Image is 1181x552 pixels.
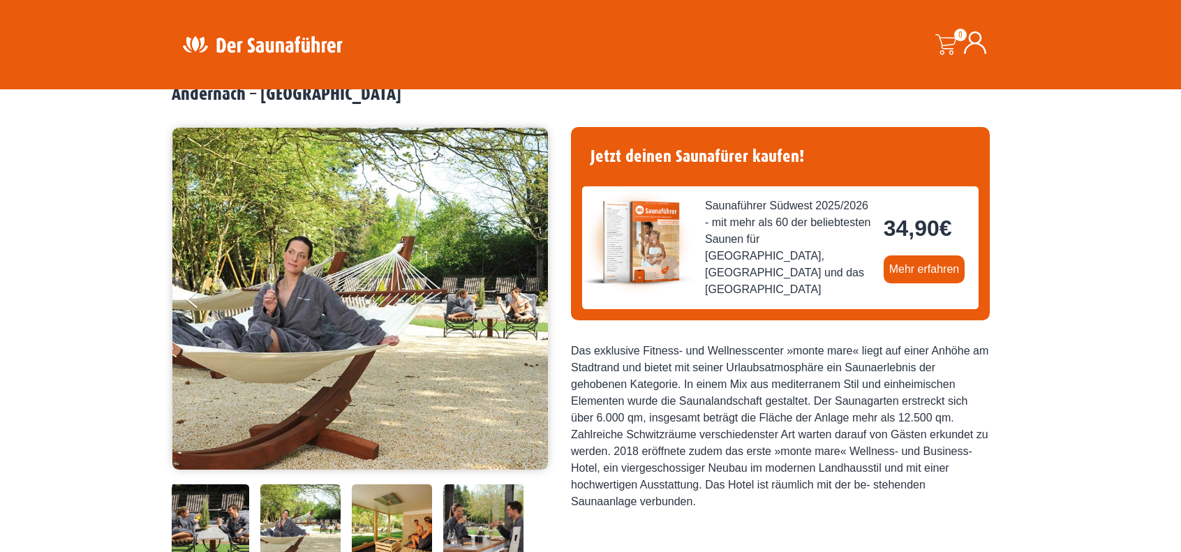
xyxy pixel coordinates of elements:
[954,29,967,41] span: 0
[518,285,553,320] button: Next
[705,197,872,298] span: Saunaführer Südwest 2025/2026 - mit mehr als 60 der beliebtesten Saunen für [GEOGRAPHIC_DATA], [G...
[172,84,1009,105] h2: Andernach – [GEOGRAPHIC_DATA]
[884,255,965,283] a: Mehr erfahren
[571,343,990,510] div: Das exklusive Fitness- und Wellnesscenter »monte mare« liegt auf einer Anhöhe am Stadtrand und bi...
[582,138,979,175] h4: Jetzt deinen Saunafürer kaufen!
[884,216,952,241] bdi: 34,90
[939,216,952,241] span: €
[582,186,694,298] img: der-saunafuehrer-2025-suedwest.jpg
[186,285,221,320] button: Previous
